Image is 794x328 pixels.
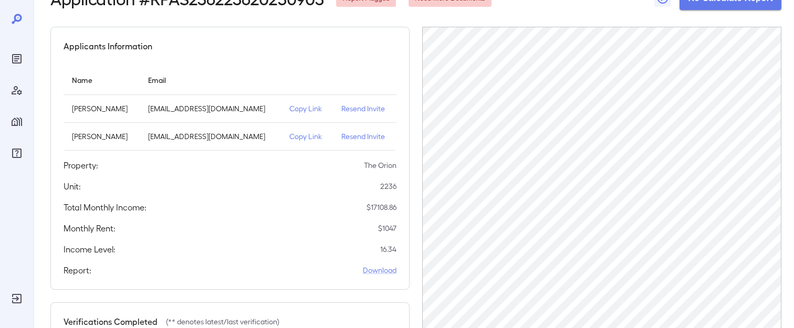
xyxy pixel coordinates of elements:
[341,103,388,114] p: Resend Invite
[64,264,91,277] h5: Report:
[8,50,25,67] div: Reports
[72,131,131,142] p: [PERSON_NAME]
[140,65,281,95] th: Email
[148,131,273,142] p: [EMAIL_ADDRESS][DOMAIN_NAME]
[378,223,396,234] p: $ 1047
[289,131,325,142] p: Copy Link
[64,65,140,95] th: Name
[380,181,396,192] p: 2236
[64,243,116,256] h5: Income Level:
[64,315,158,328] h5: Verifications Completed
[8,82,25,99] div: Manage Users
[363,265,396,276] a: Download
[64,201,147,214] h5: Total Monthly Income:
[72,103,131,114] p: [PERSON_NAME]
[8,113,25,130] div: Manage Properties
[341,131,388,142] p: Resend Invite
[367,202,396,213] p: $ 17108.86
[148,103,273,114] p: [EMAIL_ADDRESS][DOMAIN_NAME]
[166,316,279,327] p: (** denotes latest/last verification)
[380,244,396,255] p: 16.34
[8,290,25,307] div: Log Out
[64,180,81,193] h5: Unit:
[289,103,325,114] p: Copy Link
[64,65,396,151] table: simple table
[8,145,25,162] div: FAQ
[64,222,116,235] h5: Monthly Rent:
[64,40,152,52] h5: Applicants Information
[64,159,98,172] h5: Property:
[364,160,396,171] p: The Orion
